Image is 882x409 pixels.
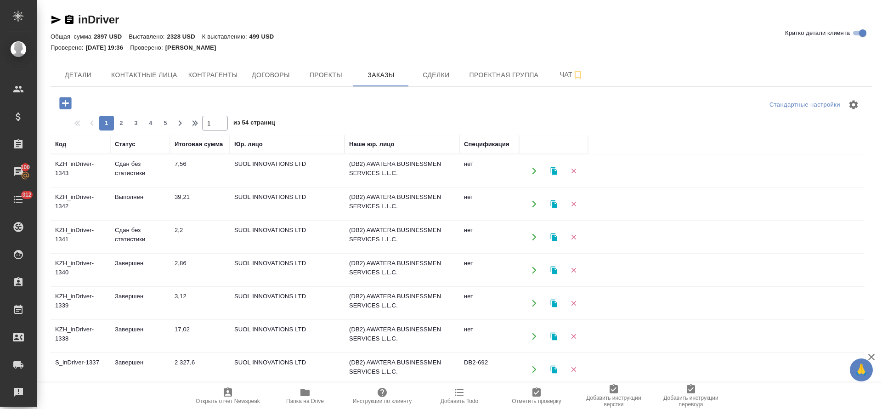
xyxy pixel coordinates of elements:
[304,69,348,81] span: Проекты
[459,320,519,352] td: нет
[544,194,563,213] button: Клонировать
[564,194,583,213] button: Удалить
[544,327,563,346] button: Клонировать
[564,227,583,246] button: Удалить
[230,221,345,253] td: SUOL INNOVATIONS LTD
[421,383,498,409] button: Добавить Todo
[51,14,62,25] button: Скопировать ссылку для ЯМессенджера
[143,119,158,128] span: 4
[114,119,129,128] span: 2
[51,287,110,319] td: KZH_inDriver-1339
[266,383,344,409] button: Папка на Drive
[441,398,478,404] span: Добавить Todo
[143,116,158,131] button: 4
[129,116,143,131] button: 3
[110,221,170,253] td: Сдан без статистики
[459,188,519,220] td: нет
[564,360,583,379] button: Удалить
[464,140,509,149] div: Спецификация
[544,360,563,379] button: Клонировать
[51,320,110,352] td: KZH_inDriver-1338
[512,398,561,404] span: Отметить проверку
[189,383,266,409] button: Открыть отчет Newspeak
[110,155,170,187] td: Сдан без статистики
[175,140,223,149] div: Итоговая сумма
[196,398,260,404] span: Открыть отчет Newspeak
[110,353,170,386] td: Завершен
[652,383,729,409] button: Добавить инструкции перевода
[234,140,263,149] div: Юр. лицо
[170,320,230,352] td: 17,02
[345,221,459,253] td: (DB2) AWATERA BUSINESSMEN SERVICES L.L.C.
[414,69,458,81] span: Сделки
[170,221,230,253] td: 2,2
[785,28,850,38] span: Кратко детали клиента
[564,294,583,312] button: Удалить
[575,383,652,409] button: Добавить инструкции верстки
[78,13,119,26] a: inDriver
[525,327,543,346] button: Открыть
[94,33,129,40] p: 2897 USD
[842,94,865,116] span: Настроить таблицу
[549,69,594,80] span: Чат
[564,161,583,180] button: Удалить
[359,69,403,81] span: Заказы
[564,327,583,346] button: Удалить
[498,383,575,409] button: Отметить проверку
[170,254,230,286] td: 2,86
[459,155,519,187] td: нет
[158,116,173,131] button: 5
[55,140,66,149] div: Код
[64,14,75,25] button: Скопировать ссылку
[129,119,143,128] span: 3
[170,287,230,319] td: 3,12
[345,254,459,286] td: (DB2) AWATERA BUSINESSMEN SERVICES L.L.C.
[286,398,324,404] span: Папка на Drive
[51,188,110,220] td: KZH_inDriver-1342
[129,33,167,40] p: Выставлено:
[51,44,86,51] p: Проверено:
[850,358,873,381] button: 🙏
[51,33,94,40] p: Общая сумма
[230,320,345,352] td: SUOL INNOVATIONS LTD
[525,194,543,213] button: Открыть
[469,69,538,81] span: Проектная группа
[230,353,345,386] td: SUOL INNOVATIONS LTD
[544,161,563,180] button: Клонировать
[230,155,345,187] td: SUOL INNOVATIONS LTD
[170,155,230,187] td: 7,56
[525,161,543,180] button: Открыть
[572,69,583,80] svg: Подписаться
[110,287,170,319] td: Завершен
[767,98,842,112] div: split button
[130,44,165,51] p: Проверено:
[525,261,543,279] button: Открыть
[110,254,170,286] td: Завершен
[525,360,543,379] button: Открыть
[459,353,519,386] td: DB2-692
[233,117,275,131] span: из 54 страниц
[459,221,519,253] td: нет
[544,294,563,312] button: Клонировать
[459,287,519,319] td: нет
[86,44,130,51] p: [DATE] 19:36
[345,155,459,187] td: (DB2) AWATERA BUSINESSMEN SERVICES L.L.C.
[158,119,173,128] span: 5
[170,188,230,220] td: 39,21
[344,383,421,409] button: Инструкции по клиенту
[230,287,345,319] td: SUOL INNOVATIONS LTD
[658,395,724,408] span: Добавить инструкции перевода
[249,69,293,81] span: Договоры
[564,261,583,279] button: Удалить
[249,33,281,40] p: 499 USD
[115,140,136,149] div: Статус
[111,69,177,81] span: Контактные лица
[51,221,110,253] td: KZH_inDriver-1341
[345,320,459,352] td: (DB2) AWATERA BUSINESSMEN SERVICES L.L.C.
[51,353,110,386] td: S_inDriver-1337
[51,254,110,286] td: KZH_inDriver-1340
[345,353,459,386] td: (DB2) AWATERA BUSINESSMEN SERVICES L.L.C.
[544,227,563,246] button: Клонировать
[353,398,412,404] span: Инструкции по клиенту
[15,163,36,172] span: 100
